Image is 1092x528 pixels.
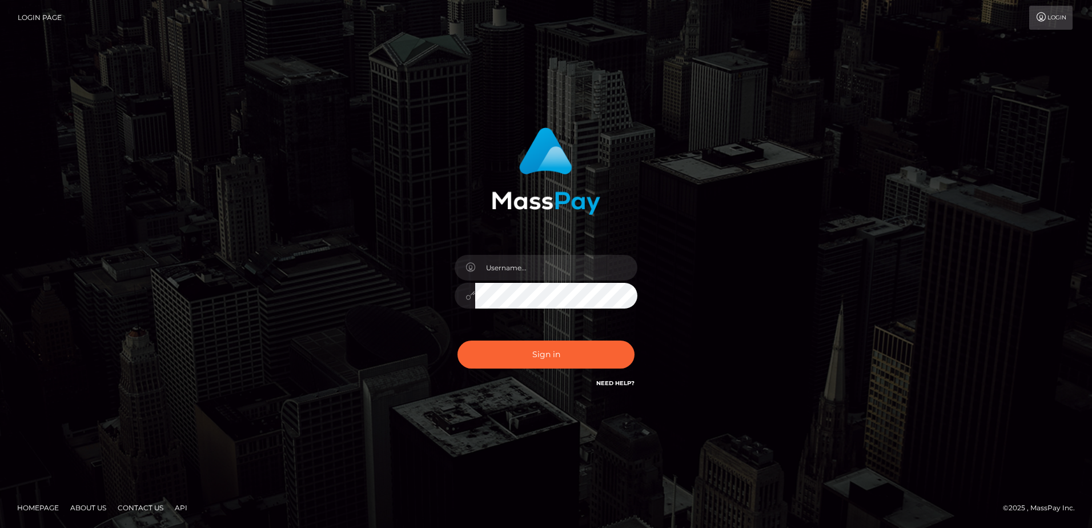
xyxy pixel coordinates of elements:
[66,499,111,517] a: About Us
[492,127,600,215] img: MassPay Login
[475,255,637,281] input: Username...
[170,499,192,517] a: API
[596,379,635,387] a: Need Help?
[1029,6,1073,30] a: Login
[18,6,62,30] a: Login Page
[13,499,63,517] a: Homepage
[457,341,635,369] button: Sign in
[113,499,168,517] a: Contact Us
[1003,502,1083,514] div: © 2025 , MassPay Inc.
